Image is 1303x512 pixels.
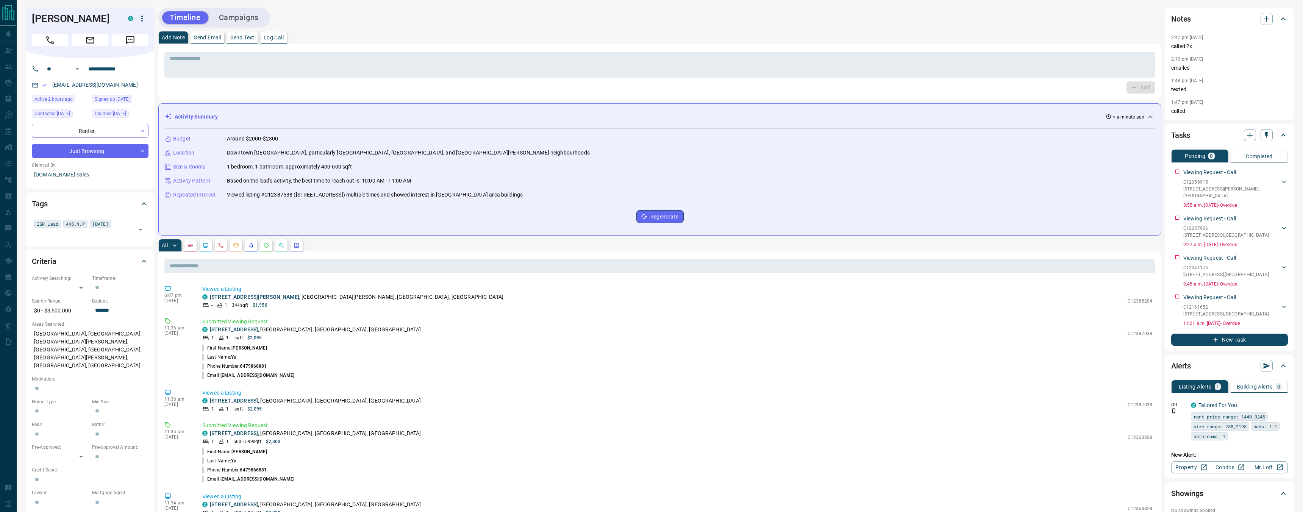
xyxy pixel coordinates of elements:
p: Viewing Request - Call [1183,169,1236,176]
p: Email: [202,476,294,482]
p: Viewed listing #C12387538 ([STREET_ADDRESS]) multiple times and showed interest in [GEOGRAPHIC_DA... [227,191,523,199]
h2: Tags [32,198,47,210]
p: Off [1171,401,1186,408]
span: Call [32,34,68,46]
div: Showings [1171,484,1288,503]
div: Tags [32,195,148,213]
p: Pre-Approval Amount: [92,444,148,451]
p: Building Alerts [1237,384,1273,389]
div: condos.ca [1191,403,1196,408]
p: Add Note [162,35,185,40]
p: Search Range: [32,298,88,304]
span: beds: 1-1 [1253,423,1277,430]
p: Budget: [92,298,148,304]
p: First Name: [202,448,267,455]
p: Listing Alerts [1179,384,1212,389]
p: 1 [211,438,214,445]
p: called [1171,107,1288,115]
p: [STREET_ADDRESS][PERSON_NAME] , [GEOGRAPHIC_DATA] [1183,186,1280,199]
svg: Push Notification Only [1171,408,1176,414]
p: $2,095 [247,334,262,341]
span: rent price range: 1440,3245 [1194,413,1265,420]
div: C12161652[STREET_ADDRESS],[GEOGRAPHIC_DATA] [1183,302,1288,319]
div: Mon Jul 17 2023 [32,109,88,120]
p: Email: [202,372,294,379]
a: Mr.Loft [1249,461,1288,473]
a: [STREET_ADDRESS][PERSON_NAME] [210,294,299,300]
p: 11:34 am [164,500,191,506]
p: 1 [1216,384,1219,389]
p: 9:45 a.m. [DATE] - Overdue [1183,281,1288,287]
a: [STREET_ADDRESS] [210,501,258,507]
svg: Lead Browsing Activity [203,242,209,248]
a: Property [1171,461,1210,473]
button: Timeline [162,11,208,24]
div: condos.ca [202,327,208,332]
div: condos.ca [202,398,208,403]
p: [STREET_ADDRESS] , [GEOGRAPHIC_DATA] [1183,271,1269,278]
p: Pre-Approved: [32,444,88,451]
svg: Listing Alerts [248,242,254,248]
p: 500 - 599 sqft [233,438,261,445]
svg: Emails [233,242,239,248]
span: Signed up [DATE] [95,95,130,103]
p: 1 bedroom, 1 bathroom, approximately 400-600 sqft [227,163,352,171]
p: Actively Searching: [32,275,88,282]
div: C12057906[STREET_ADDRESS],[GEOGRAPHIC_DATA] [1183,223,1288,240]
span: 6479866881 [240,364,267,369]
p: New Alert: [1171,451,1288,459]
p: , [GEOGRAPHIC_DATA][PERSON_NAME], [GEOGRAPHIC_DATA], [GEOGRAPHIC_DATA] [210,293,503,301]
p: Viewing Request - Call [1183,293,1236,301]
p: $0 - $3,500,000 [32,304,88,317]
svg: Email Verified [42,83,47,88]
svg: Agent Actions [294,242,300,248]
p: Lawyer: [32,489,88,496]
h2: Criteria [32,255,56,267]
p: 11:36 am [164,396,191,402]
p: [DATE] [164,298,191,303]
div: Renter [32,124,148,138]
div: Notes [1171,10,1288,28]
p: Viewed a Listing [202,285,1152,293]
span: [PERSON_NAME] [231,345,267,351]
button: Open [73,64,82,73]
svg: Requests [263,242,269,248]
p: Activity Summary [175,113,218,121]
h2: Showings [1171,487,1203,500]
p: Send Email [194,35,221,40]
p: $2,095 [247,406,262,412]
p: , [GEOGRAPHIC_DATA], [GEOGRAPHIC_DATA], [GEOGRAPHIC_DATA] [210,501,421,509]
p: [DOMAIN_NAME] Sales [32,169,148,181]
div: Tue Sep 16 2025 [32,95,88,106]
p: 1 [226,438,229,445]
p: C12387038 [1128,401,1152,408]
span: 6479866881 [240,467,267,473]
p: C12057906 [1183,225,1269,232]
div: condos.ca [128,16,133,21]
p: First Name: [202,345,267,351]
p: C12385204 [1128,298,1152,304]
p: called 2x [1171,42,1288,50]
p: Phone Number: [202,467,267,473]
p: Submitted Viewing Request [202,318,1152,326]
span: ISR Lead [37,220,58,228]
p: , [GEOGRAPHIC_DATA], [GEOGRAPHIC_DATA], [GEOGRAPHIC_DATA] [210,326,421,334]
p: emailed [1171,64,1288,72]
p: 1 [211,334,214,341]
p: Areas Searched: [32,321,148,328]
span: Claimed [DATE] [95,110,126,117]
p: Downtown [GEOGRAPHIC_DATA], particularly [GEOGRAPHIC_DATA], [GEOGRAPHIC_DATA], and [GEOGRAPHIC_DA... [227,149,590,157]
p: Motivation: [32,376,148,382]
p: Claimed By: [32,162,148,169]
button: New Task [1171,334,1288,346]
p: [STREET_ADDRESS] , [GEOGRAPHIC_DATA] [1183,232,1269,239]
p: Activity Pattern [173,177,210,185]
p: Pending [1185,153,1205,159]
span: Message [112,34,148,46]
p: 0 [1277,384,1280,389]
p: 9:27 a.m. [DATE] - Overdue [1183,241,1288,248]
p: C12363828 [1128,505,1152,512]
p: 1:47 pm [DATE] [1171,100,1203,105]
p: Send Text [230,35,255,40]
svg: Notes [187,242,194,248]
